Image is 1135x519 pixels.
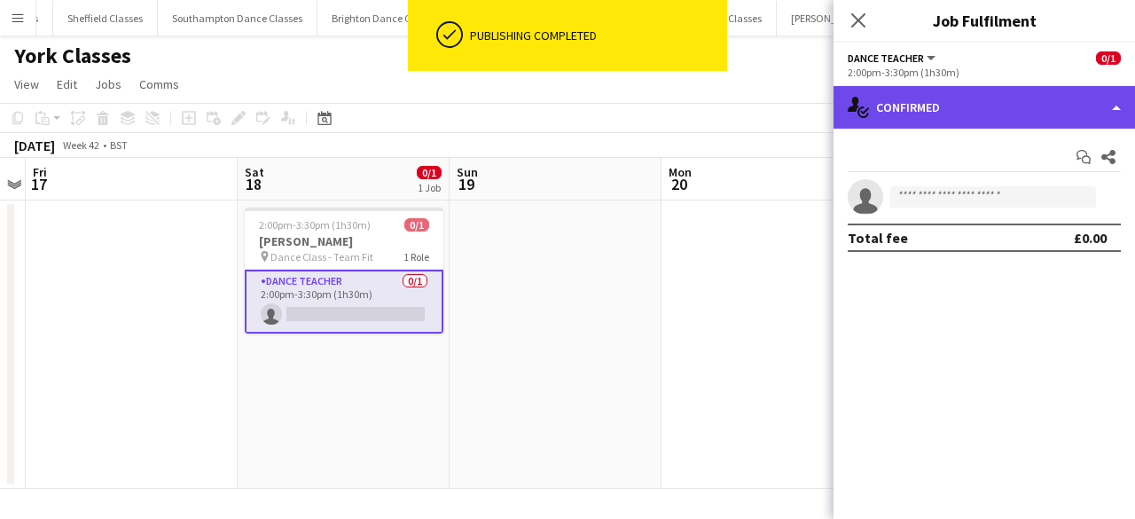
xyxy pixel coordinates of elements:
[317,1,453,35] button: Brighton Dance Classes
[666,174,692,194] span: 20
[457,164,478,180] span: Sun
[454,174,478,194] span: 19
[245,270,443,334] app-card-role: Dance Teacher0/12:00pm-3:30pm (1h30m)
[50,73,84,96] a: Edit
[30,174,47,194] span: 17
[14,76,39,92] span: View
[669,164,692,180] span: Mon
[33,164,47,180] span: Fri
[245,164,264,180] span: Sat
[158,1,317,35] button: Southampton Dance Classes
[59,138,103,152] span: Week 42
[418,181,441,194] div: 1 Job
[470,28,720,43] div: Publishing completed
[139,76,179,92] span: Comms
[14,43,131,69] h1: York Classes
[848,229,908,247] div: Total fee
[848,51,938,65] button: Dance Teacher
[259,218,371,232] span: 2:00pm-3:30pm (1h30m)
[834,9,1135,32] h3: Job Fulfilment
[417,166,442,179] span: 0/1
[848,66,1121,79] div: 2:00pm-3:30pm (1h30m)
[777,1,979,35] button: [PERSON_NAME][GEOGRAPHIC_DATA]
[88,73,129,96] a: Jobs
[403,250,429,263] span: 1 Role
[270,250,373,263] span: Dance Class - Team Fit
[14,137,55,154] div: [DATE]
[57,76,77,92] span: Edit
[245,208,443,334] app-job-card: 2:00pm-3:30pm (1h30m)0/1[PERSON_NAME] Dance Class - Team Fit1 RoleDance Teacher0/12:00pm-3:30pm (...
[110,138,128,152] div: BST
[1074,229,1107,247] div: £0.00
[53,1,158,35] button: Sheffield Classes
[834,86,1135,129] div: Confirmed
[1096,51,1121,65] span: 0/1
[848,51,924,65] span: Dance Teacher
[242,174,264,194] span: 18
[132,73,186,96] a: Comms
[404,218,429,232] span: 0/1
[245,233,443,249] h3: [PERSON_NAME]
[7,73,46,96] a: View
[95,76,121,92] span: Jobs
